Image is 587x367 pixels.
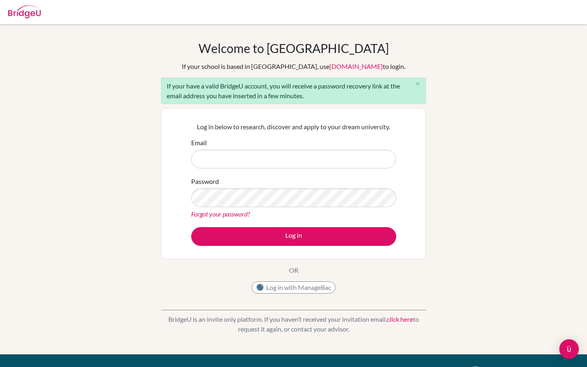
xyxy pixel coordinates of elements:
[409,78,426,90] button: Close
[161,314,426,334] p: BridgeU is an invite only platform. If you haven’t received your invitation email, to request it ...
[415,81,421,87] i: close
[182,62,405,71] div: If your school is based in [GEOGRAPHIC_DATA], use to login.
[559,339,579,359] div: Open Intercom Messenger
[199,41,389,55] h1: Welcome to [GEOGRAPHIC_DATA]
[191,227,396,246] button: Log in
[289,265,298,275] p: OR
[161,77,426,104] div: If your have a valid BridgeU account, you will receive a password recovery link at the email addr...
[387,315,413,323] a: click here
[191,138,207,148] label: Email
[191,122,396,132] p: Log in below to research, discover and apply to your dream university.
[191,210,250,218] a: Forgot your password?
[329,62,383,70] a: [DOMAIN_NAME]
[8,5,41,18] img: Bridge-U
[252,281,335,294] button: Log in with ManageBac
[191,177,219,186] label: Password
